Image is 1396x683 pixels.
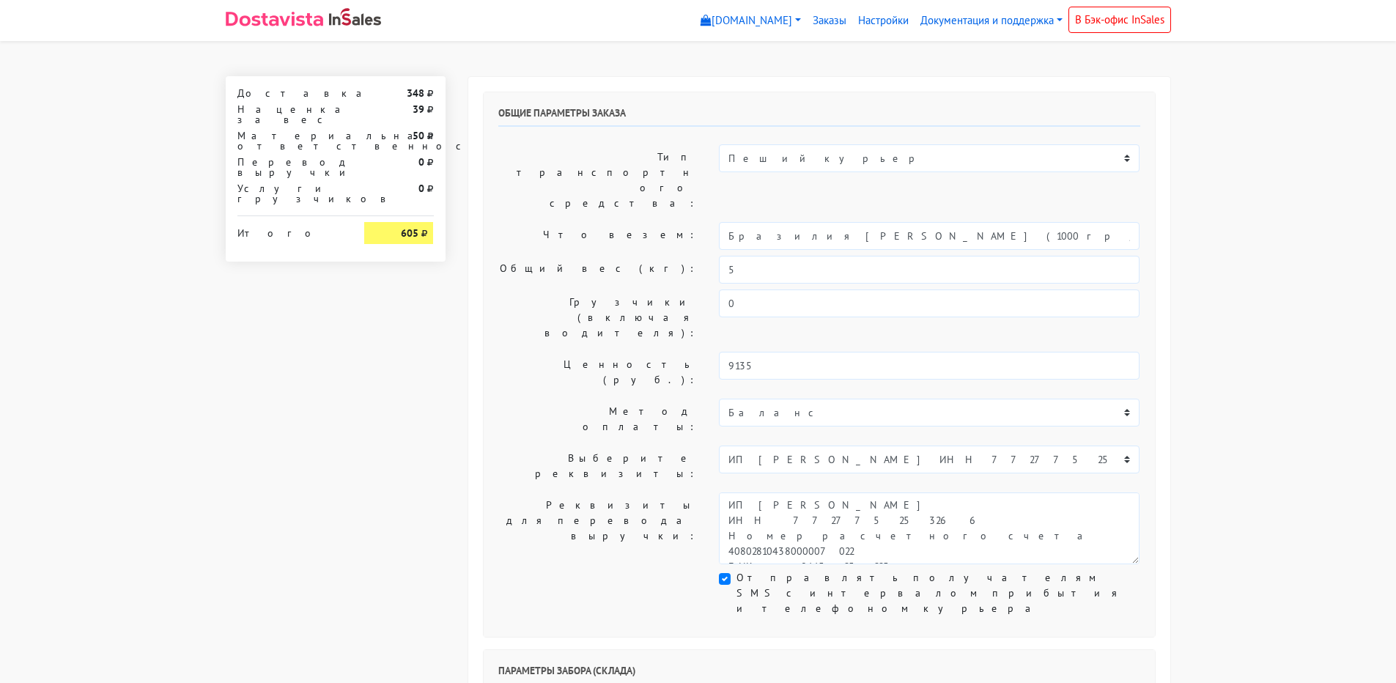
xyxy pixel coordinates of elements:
[487,399,709,440] label: Метод оплаты:
[413,103,424,116] strong: 39
[487,222,709,250] label: Что везем:
[852,7,915,35] a: Настройки
[487,289,709,346] label: Грузчики (включая водителя):
[695,7,807,35] a: [DOMAIN_NAME]
[418,182,424,195] strong: 0
[487,352,709,393] label: Ценность (руб.):
[226,183,354,204] div: Услуги грузчиков
[1068,7,1171,33] a: В Бэк-офис InSales
[736,570,1140,616] label: Отправлять получателям SMS с интервалом прибытия и телефоном курьера
[418,155,424,169] strong: 0
[487,144,709,216] label: Тип транспортного средства:
[915,7,1068,35] a: Документация и поддержка
[487,492,709,564] label: Реквизиты для перевода выручки:
[401,226,418,240] strong: 605
[226,12,323,26] img: Dostavista - срочная курьерская служба доставки
[407,86,424,100] strong: 348
[226,130,354,151] div: Материальная ответственность
[226,104,354,125] div: Наценка за вес
[487,256,709,284] label: Общий вес (кг):
[237,222,343,238] div: Итого
[498,107,1140,127] h6: Общие параметры заказа
[226,157,354,177] div: Перевод выручки
[226,88,354,98] div: Доставка
[329,8,382,26] img: InSales
[413,129,424,142] strong: 50
[719,492,1140,564] textarea: ИП [PERSON_NAME] ИНН 772775253266 Номер расчетного счета 40802810438000007022 БИК 044525225
[487,446,709,487] label: Выберите реквизиты:
[807,7,852,35] a: Заказы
